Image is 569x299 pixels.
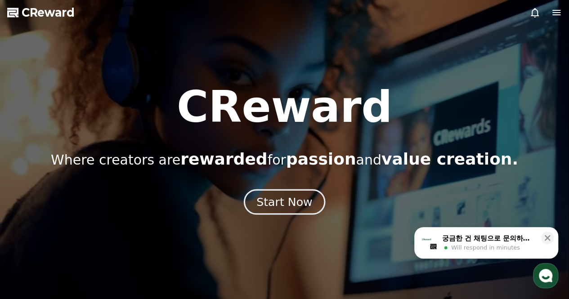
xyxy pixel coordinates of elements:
[51,150,518,168] p: Where creators are for and
[22,5,75,20] span: CReward
[246,199,323,207] a: Start Now
[177,85,392,129] h1: CReward
[180,150,267,168] span: rewarded
[3,224,59,247] a: Home
[116,224,173,247] a: Settings
[7,5,75,20] a: CReward
[59,224,116,247] a: Messages
[23,238,39,245] span: Home
[244,189,325,214] button: Start Now
[286,150,356,168] span: passion
[75,238,101,245] span: Messages
[256,194,312,210] div: Start Now
[133,238,155,245] span: Settings
[381,150,518,168] span: value creation.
